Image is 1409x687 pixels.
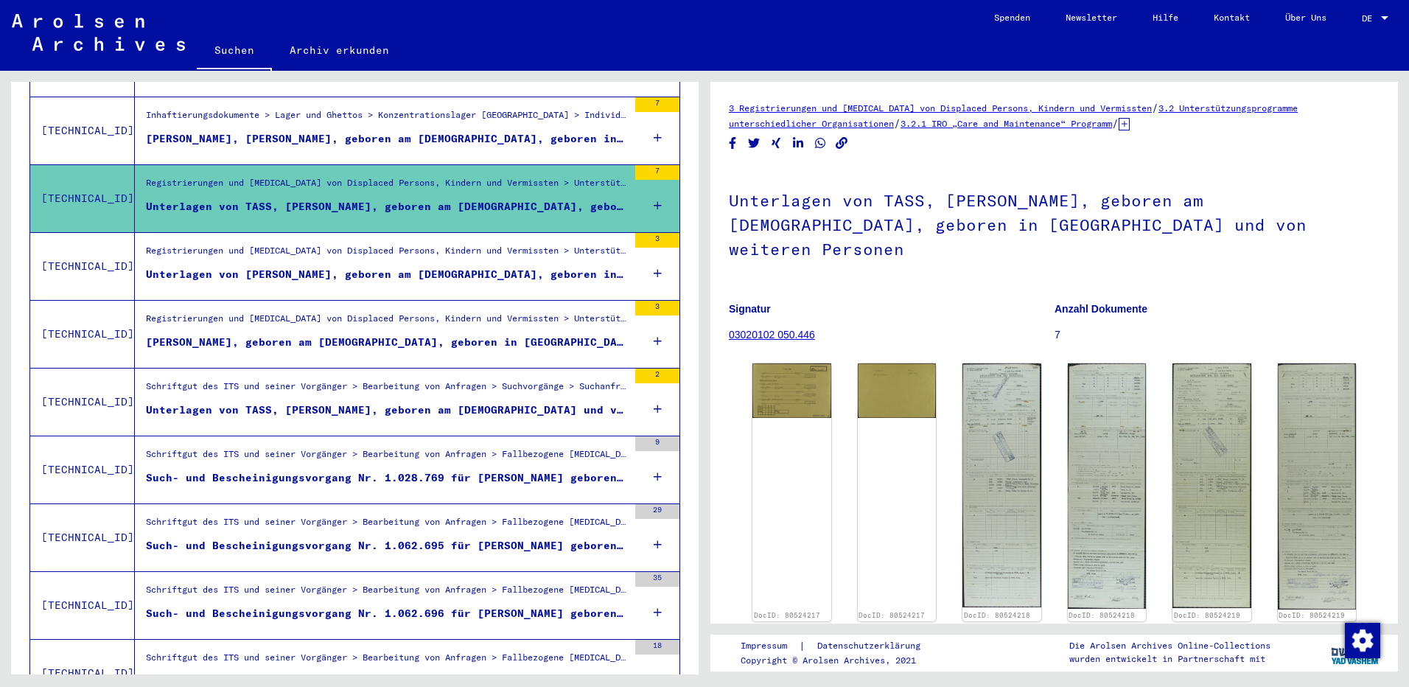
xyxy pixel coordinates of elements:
img: Zustimmung ändern [1345,623,1380,658]
p: Copyright © Arolsen Archives, 2021 [741,654,938,667]
td: [TECHNICAL_ID] [30,97,135,164]
a: Impressum [741,638,799,654]
div: Unterlagen von [PERSON_NAME], geboren am [DEMOGRAPHIC_DATA], geboren in [GEOGRAPHIC_DATA] und von... [146,267,628,282]
span: DE [1362,13,1378,24]
p: Die Arolsen Archives Online-Collections [1069,639,1270,652]
div: Schriftgut des ITS und seiner Vorgänger > Bearbeitung von Anfragen > Fallbezogene [MEDICAL_DATA] ... [146,515,628,536]
a: Datenschutzerklärung [805,638,938,654]
img: 001.jpg [962,363,1041,607]
div: 2 [635,369,679,383]
img: Arolsen_neg.svg [12,14,185,51]
a: DocID: 80524219 [1174,611,1240,619]
div: 18 [635,640,679,655]
div: Such- und Bescheinigungsvorgang Nr. 1.062.696 für [PERSON_NAME] geboren [DEMOGRAPHIC_DATA] [146,606,628,621]
div: Schriftgut des ITS und seiner Vorgänger > Bearbeitung von Anfragen > Fallbezogene [MEDICAL_DATA] ... [146,583,628,604]
div: Registrierungen und [MEDICAL_DATA] von Displaced Persons, Kindern und Vermissten > Unterstützungs... [146,176,628,197]
div: 3 [635,233,679,248]
td: [TECHNICAL_ID] [30,164,135,232]
div: Registrierungen und [MEDICAL_DATA] von Displaced Persons, Kindern und Vermissten > Unterstützungs... [146,244,628,265]
a: 3.2.1 IRO „Care and Maintenance“ Programm [901,118,1112,129]
b: Signatur [729,303,771,315]
a: DocID: 80524217 [754,611,820,619]
img: 001.jpg [1172,363,1251,608]
span: / [894,116,901,130]
p: wurden entwickelt in Partnerschaft mit [1069,652,1270,666]
a: DocID: 80524218 [1069,611,1135,619]
td: [TECHNICAL_ID] [30,300,135,368]
button: Share on Facebook [725,134,741,153]
img: 002.jpg [1278,363,1357,610]
h1: Unterlagen von TASS, [PERSON_NAME], geboren am [DEMOGRAPHIC_DATA], geboren in [GEOGRAPHIC_DATA] u... [729,167,1380,280]
td: [TECHNICAL_ID] [30,368,135,436]
img: 002.jpg [858,363,937,418]
b: Anzahl Dokumente [1055,303,1147,315]
div: Unterlagen von TASS, [PERSON_NAME], geboren am [DEMOGRAPHIC_DATA] und von weiteren Personen [146,402,628,418]
button: Share on LinkedIn [791,134,806,153]
div: Inhaftierungsdokumente > Lager und Ghettos > Konzentrationslager [GEOGRAPHIC_DATA] > Individuelle... [146,108,628,129]
img: 001.jpg [752,363,831,418]
div: 3 [635,301,679,315]
a: Archiv erkunden [272,32,407,68]
div: Schriftgut des ITS und seiner Vorgänger > Bearbeitung von Anfragen > Fallbezogene [MEDICAL_DATA] ... [146,651,628,672]
a: DocID: 80524218 [964,611,1030,619]
a: 3 Registrierungen und [MEDICAL_DATA] von Displaced Persons, Kindern und Vermissten [729,102,1152,114]
td: [TECHNICAL_ID] [30,232,135,300]
a: 03020102 050.446 [729,329,815,341]
div: 29 [635,504,679,519]
a: DocID: 80524217 [859,611,925,619]
div: 7 [635,97,679,112]
div: | [741,638,938,654]
td: [TECHNICAL_ID] [30,503,135,571]
button: Share on Xing [769,134,784,153]
a: DocID: 80524219 [1279,611,1345,619]
button: Share on Twitter [747,134,762,153]
td: [TECHNICAL_ID] [30,571,135,639]
div: Registrierungen und [MEDICAL_DATA] von Displaced Persons, Kindern und Vermissten > Unterstützungs... [146,312,628,332]
button: Copy link [834,134,850,153]
p: 7 [1055,327,1380,343]
td: [TECHNICAL_ID] [30,436,135,503]
div: 9 [635,436,679,451]
span: / [1152,101,1158,114]
div: Unterlagen von TASS, [PERSON_NAME], geboren am [DEMOGRAPHIC_DATA], geboren in [GEOGRAPHIC_DATA] u... [146,199,628,215]
img: 002.jpg [1068,363,1147,608]
div: Schriftgut des ITS und seiner Vorgänger > Bearbeitung von Anfragen > Fallbezogene [MEDICAL_DATA] ... [146,447,628,468]
div: Such- und Bescheinigungsvorgang Nr. 1.062.695 für [PERSON_NAME] geboren [DEMOGRAPHIC_DATA] [146,538,628,554]
button: Share on WhatsApp [813,134,828,153]
img: yv_logo.png [1328,634,1383,671]
span: / [1112,116,1119,130]
div: 7 [635,165,679,180]
div: [PERSON_NAME], [PERSON_NAME], geboren am [DEMOGRAPHIC_DATA], geboren in [GEOGRAPHIC_DATA] [146,131,628,147]
div: 35 [635,572,679,587]
a: Suchen [197,32,272,71]
div: [PERSON_NAME], geboren am [DEMOGRAPHIC_DATA], geboren in [GEOGRAPHIC_DATA] [146,335,628,350]
div: Schriftgut des ITS und seiner Vorgänger > Bearbeitung von Anfragen > Suchvorgänge > Suchanfragen ... [146,380,628,400]
div: Such- und Bescheinigungsvorgang Nr. 1.028.769 für [PERSON_NAME] geboren [DEMOGRAPHIC_DATA] [146,470,628,486]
